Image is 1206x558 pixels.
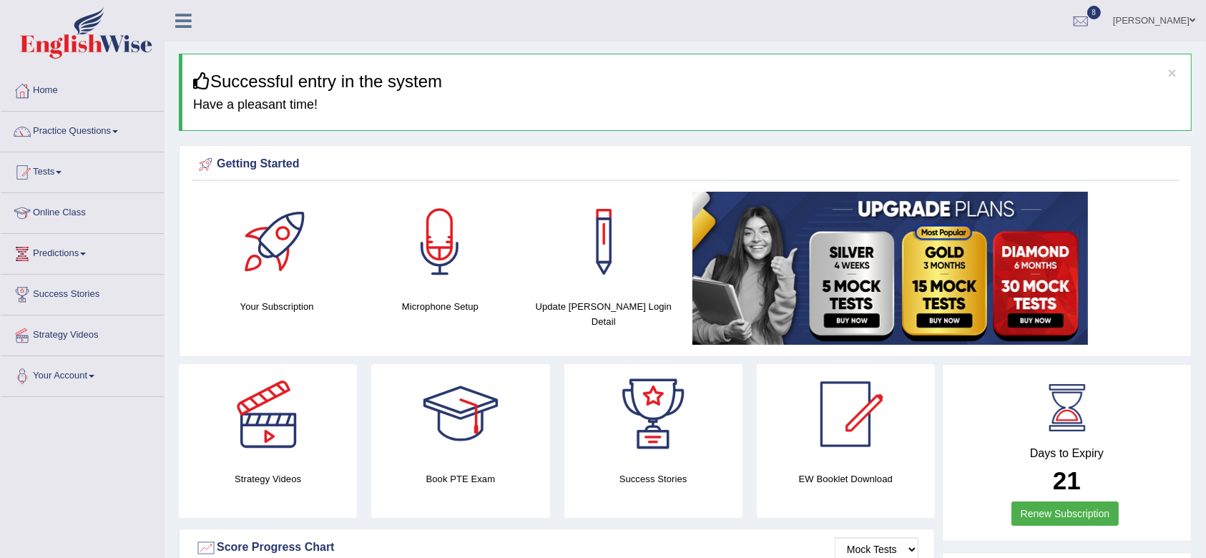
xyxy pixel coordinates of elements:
h4: Success Stories [564,471,742,486]
h4: Microphone Setup [366,299,514,314]
a: Your Account [1,356,164,392]
a: Renew Subscription [1011,501,1119,526]
a: Online Class [1,193,164,229]
a: Tests [1,152,164,188]
h4: Days to Expiry [959,447,1175,460]
h4: Strategy Videos [179,471,357,486]
h4: Book PTE Exam [371,471,549,486]
a: Success Stories [1,275,164,310]
a: Practice Questions [1,112,164,147]
h4: EW Booklet Download [757,471,935,486]
b: 21 [1053,466,1081,494]
img: small5.jpg [692,192,1088,345]
h4: Update [PERSON_NAME] Login Detail [529,299,678,329]
h3: Successful entry in the system [193,72,1180,91]
button: × [1168,65,1177,80]
span: 8 [1087,6,1102,19]
h4: Your Subscription [202,299,351,314]
h4: Have a pleasant time! [193,98,1180,112]
div: Getting Started [195,154,1175,175]
a: Strategy Videos [1,315,164,351]
a: Predictions [1,234,164,270]
a: Home [1,71,164,107]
